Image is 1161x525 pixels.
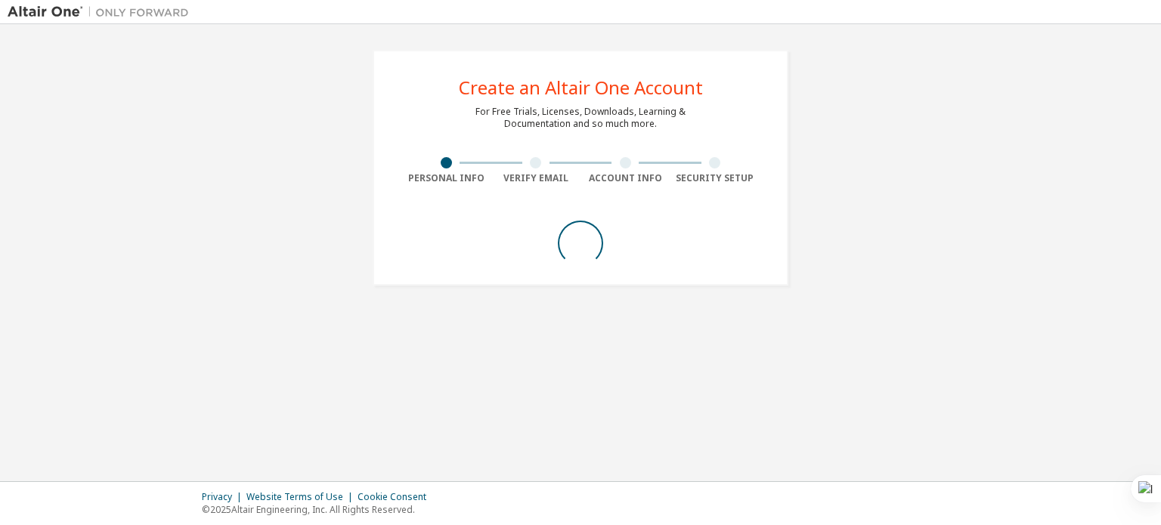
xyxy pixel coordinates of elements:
img: Altair One [8,5,197,20]
div: Website Terms of Use [246,491,358,503]
div: For Free Trials, Licenses, Downloads, Learning & Documentation and so much more. [475,106,686,130]
div: Privacy [202,491,246,503]
div: Personal Info [401,172,491,184]
div: Account Info [580,172,670,184]
p: © 2025 Altair Engineering, Inc. All Rights Reserved. [202,503,435,516]
div: Create an Altair One Account [459,79,703,97]
div: Security Setup [670,172,760,184]
div: Verify Email [491,172,581,184]
div: Cookie Consent [358,491,435,503]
